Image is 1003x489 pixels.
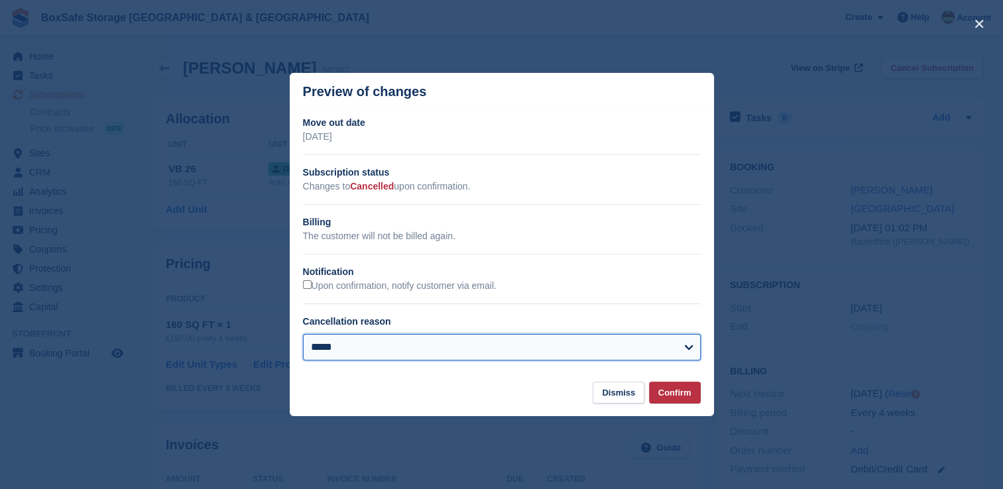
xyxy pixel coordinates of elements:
h2: Move out date [303,116,701,130]
p: [DATE] [303,130,701,144]
p: Preview of changes [303,84,427,99]
label: Upon confirmation, notify customer via email. [303,280,497,292]
h2: Notification [303,265,701,279]
p: Changes to upon confirmation. [303,180,701,193]
span: Cancelled [350,181,394,191]
button: close [969,13,990,34]
button: Dismiss [593,382,644,404]
h2: Billing [303,215,701,229]
h2: Subscription status [303,166,701,180]
button: Confirm [649,382,701,404]
input: Upon confirmation, notify customer via email. [303,280,312,289]
p: The customer will not be billed again. [303,229,701,243]
label: Cancellation reason [303,316,391,327]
